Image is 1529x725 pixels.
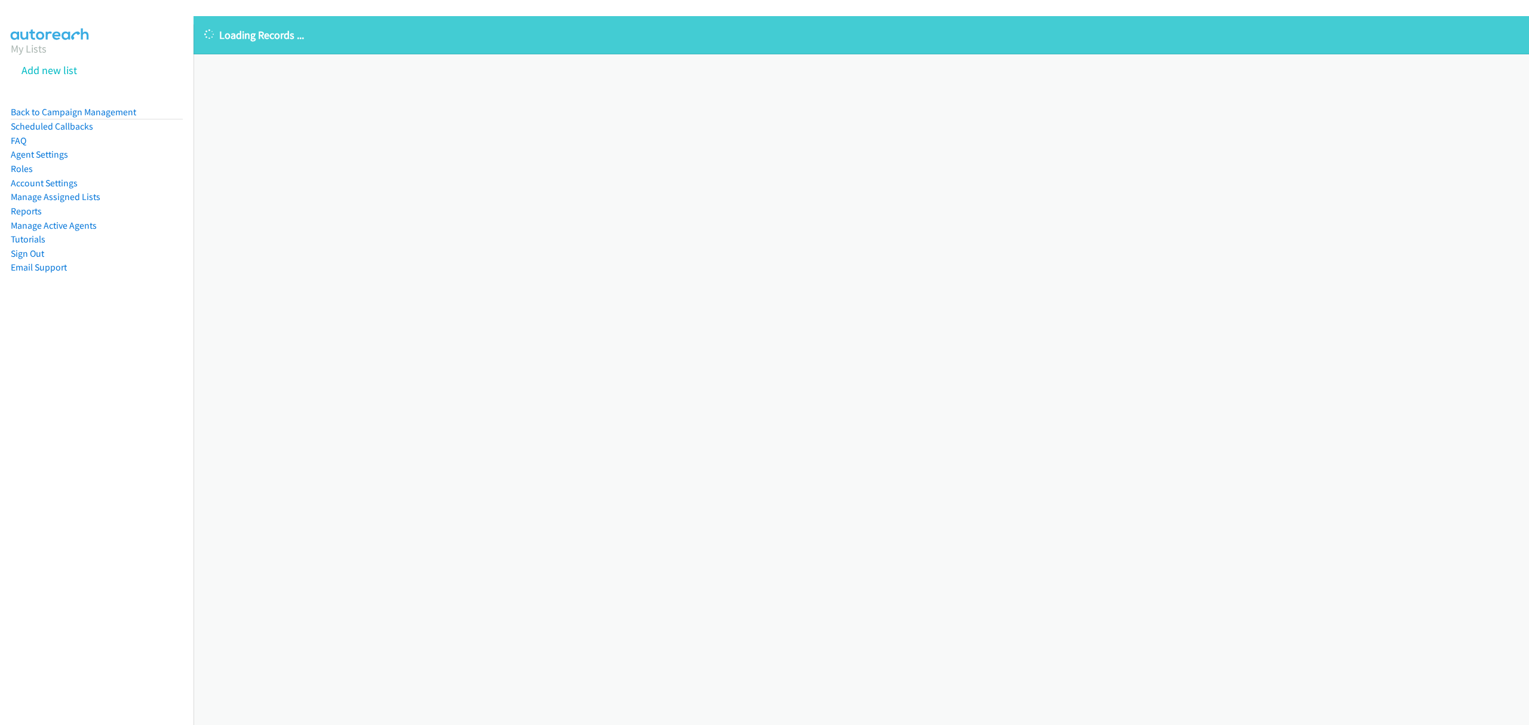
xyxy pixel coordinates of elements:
a: Scheduled Callbacks [11,121,93,132]
a: Reports [11,205,42,217]
a: Tutorials [11,234,45,245]
p: Loading Records ... [204,27,1518,43]
a: FAQ [11,135,26,146]
a: Email Support [11,262,67,273]
a: Sign Out [11,248,44,259]
a: Roles [11,163,33,174]
a: Back to Campaign Management [11,106,136,118]
a: My Lists [11,42,47,56]
a: Add new list [22,63,77,77]
a: Account Settings [11,177,78,189]
a: Agent Settings [11,149,68,160]
a: Manage Assigned Lists [11,191,100,202]
a: Manage Active Agents [11,220,97,231]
